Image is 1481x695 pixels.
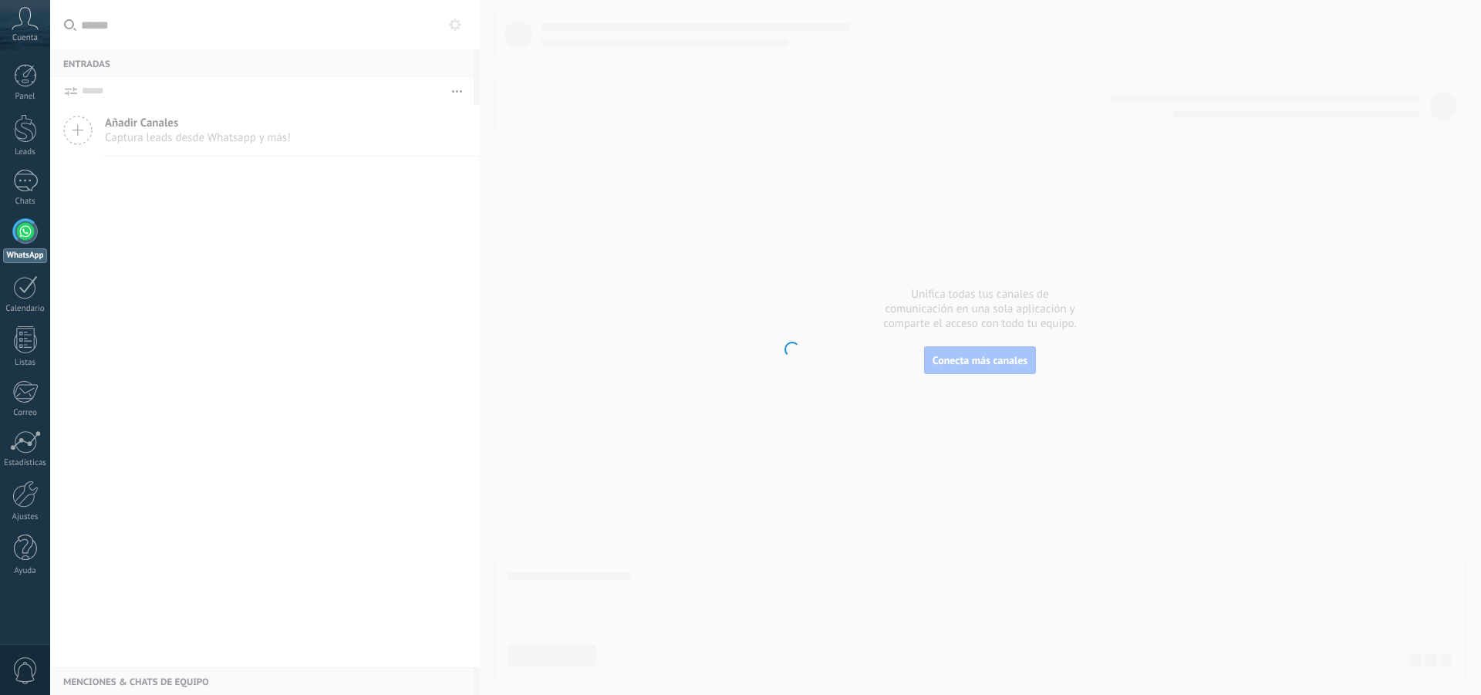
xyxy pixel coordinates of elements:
[3,566,48,576] div: Ayuda
[3,197,48,207] div: Chats
[3,304,48,314] div: Calendario
[12,33,38,43] span: Cuenta
[3,408,48,418] div: Correo
[3,92,48,102] div: Panel
[3,248,47,263] div: WhatsApp
[3,458,48,468] div: Estadísticas
[3,147,48,157] div: Leads
[3,358,48,368] div: Listas
[3,512,48,522] div: Ajustes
